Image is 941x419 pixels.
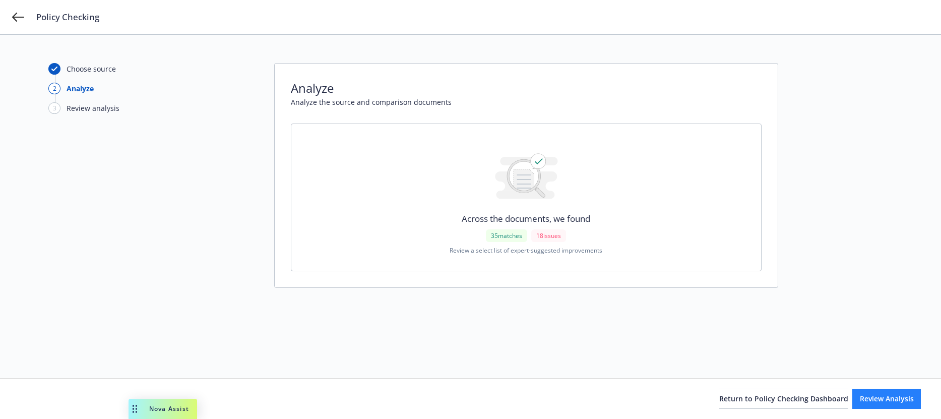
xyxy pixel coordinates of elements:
[129,399,141,419] div: Drag to move
[486,229,527,242] div: 35 matches
[291,80,762,97] span: Analyze
[48,83,60,94] div: 2
[67,64,116,74] div: Choose source
[450,246,602,255] span: Review a select list of expert-suggested improvements
[462,212,590,225] span: Across the documents, we found
[852,389,921,409] button: Review Analysis
[48,102,60,114] div: 3
[531,229,566,242] div: 18 issues
[719,389,848,409] button: Return to Policy Checking Dashboard
[860,394,914,403] span: Review Analysis
[36,11,99,23] span: Policy Checking
[67,103,119,113] div: Review analysis
[719,394,848,403] span: Return to Policy Checking Dashboard
[291,97,762,107] span: Analyze the source and comparison documents
[129,399,197,419] button: Nova Assist
[67,83,94,94] div: Analyze
[149,404,189,413] span: Nova Assist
